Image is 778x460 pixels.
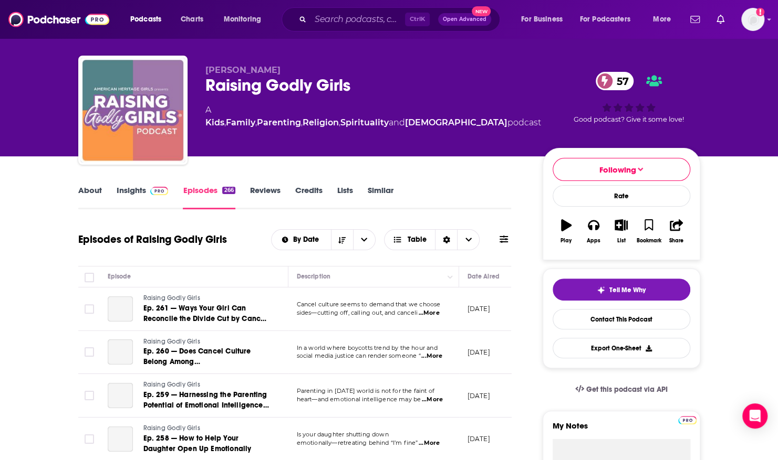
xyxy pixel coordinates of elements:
[368,185,393,209] a: Similar
[553,185,690,207] div: Rate
[143,424,200,432] span: Raising Godly Girls
[174,11,210,28] a: Charts
[567,377,676,402] a: Get this podcast via API
[143,434,252,453] span: Ep. 258 — How to Help Your Daughter Open Up Emotionally
[636,238,661,244] div: Bookmark
[143,303,269,324] a: Ep. 261 — Ways Your Girl Can Reconcile the Divide Cut by Cancel Culture
[181,12,203,27] span: Charts
[297,387,434,394] span: Parenting in [DATE] world is not for the faint of
[143,390,269,431] span: Ep. 259 — Harnessing the Parenting Potential of Emotional Intelligence with [PERSON_NAME] (The Ma...
[574,115,684,123] span: Good podcast? Give it some love!
[295,185,323,209] a: Credits
[712,10,729,28] a: Show notifications dropdown
[143,381,200,388] span: Raising Godly Girls
[587,238,600,244] div: Apps
[143,294,269,303] a: Raising Godly Girls
[224,12,261,27] span: Monitoring
[472,6,491,16] span: New
[468,304,490,313] p: [DATE]
[553,212,580,250] button: Play
[78,233,227,246] h1: Episodes of Raising Godly Girls
[222,187,235,194] div: 266
[553,338,690,358] button: Export One-Sheet
[678,416,697,424] img: Podchaser Pro
[553,158,690,181] button: Following
[123,11,175,28] button: open menu
[635,212,662,250] button: Bookmark
[143,346,269,367] a: Ep. 260 — Does Cancel Culture Belong Among [DEMOGRAPHIC_DATA]?
[646,11,684,28] button: open menu
[421,352,442,360] span: ...More
[297,309,418,316] span: sides—cutting off, calling out, and canceli
[85,434,94,444] span: Toggle select row
[669,238,683,244] div: Share
[297,395,421,403] span: heart—and emotional intelligence may be
[303,117,339,127] a: Religion
[271,229,376,250] h2: Choose List sort
[580,212,607,250] button: Apps
[255,117,257,127] span: ,
[130,12,161,27] span: Podcasts
[85,391,94,400] span: Toggle select row
[250,185,281,209] a: Reviews
[580,12,630,27] span: For Podcasters
[596,72,634,90] a: 57
[741,8,764,31] img: User Profile
[444,271,457,283] button: Column Actions
[606,72,634,90] span: 57
[272,236,331,243] button: open menu
[117,185,169,209] a: InsightsPodchaser Pro
[521,12,563,27] span: For Business
[468,434,490,443] p: [DATE]
[405,117,507,127] a: [DEMOGRAPHIC_DATA]
[597,286,605,294] img: tell me why sparkle
[438,13,491,26] button: Open AdvancedNew
[353,230,375,250] button: open menu
[339,117,340,127] span: ,
[80,58,185,163] img: Raising Godly Girls
[224,117,226,127] span: ,
[297,344,438,351] span: In a world where boycotts trend by the hour and
[226,117,255,127] a: Family
[297,439,418,446] span: emotionally—retreating behind “I’m fine”
[553,309,690,329] a: Contact This Podcast
[678,414,697,424] a: Pro website
[205,104,541,129] div: A podcast
[422,395,443,404] span: ...More
[297,431,389,438] span: Is your daughter shutting down
[686,10,704,28] a: Show notifications dropdown
[108,270,131,283] div: Episode
[742,403,767,429] div: Open Intercom Messenger
[443,17,486,22] span: Open Advanced
[310,11,405,28] input: Search podcasts, credits, & more...
[205,65,281,75] span: [PERSON_NAME]
[216,11,275,28] button: open menu
[337,185,353,209] a: Lists
[301,117,303,127] span: ,
[418,309,439,317] span: ...More
[8,9,109,29] a: Podchaser - Follow, Share and Rate Podcasts
[143,338,200,345] span: Raising Godly Girls
[297,301,441,308] span: Cancel culture seems to demand that we choose
[293,236,323,243] span: By Date
[340,117,389,127] a: Spirituality
[617,238,626,244] div: List
[408,236,427,243] span: Table
[468,391,490,400] p: [DATE]
[384,229,480,250] button: Choose View
[662,212,690,250] button: Share
[756,8,764,16] svg: Add a profile image
[419,439,440,447] span: ...More
[143,390,269,411] a: Ep. 259 — Harnessing the Parenting Potential of Emotional Intelligence with [PERSON_NAME] (The Ma...
[143,347,251,377] span: Ep. 260 — Does Cancel Culture Belong Among [DEMOGRAPHIC_DATA]?
[257,117,301,127] a: Parenting
[389,117,405,127] span: and
[85,347,94,357] span: Toggle select row
[607,212,635,250] button: List
[405,13,430,26] span: Ctrl K
[85,304,94,314] span: Toggle select row
[435,230,457,250] div: Sort Direction
[558,65,700,130] div: 57Good podcast? Give it some love!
